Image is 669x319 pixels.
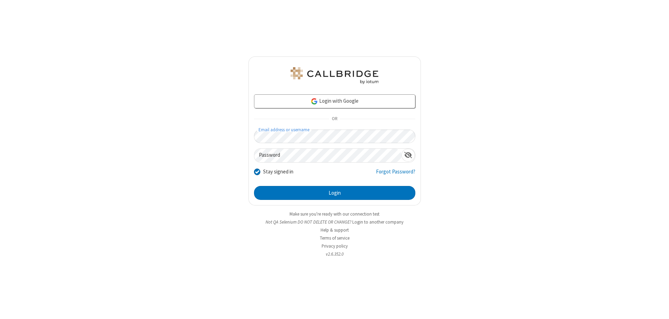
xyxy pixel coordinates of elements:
button: Login [254,186,415,200]
li: v2.6.352.0 [248,251,421,257]
img: google-icon.png [310,98,318,105]
button: Login to another company [352,219,403,225]
a: Help & support [321,227,349,233]
a: Forgot Password? [376,168,415,181]
a: Make sure you're ready with our connection test [290,211,379,217]
span: OR [329,114,340,124]
a: Terms of service [320,235,349,241]
input: Email address or username [254,130,415,143]
a: Privacy policy [322,243,348,249]
label: Stay signed in [263,168,293,176]
img: QA Selenium DO NOT DELETE OR CHANGE [289,67,380,84]
div: Show password [401,149,415,162]
input: Password [254,149,401,162]
a: Login with Google [254,94,415,108]
li: Not QA Selenium DO NOT DELETE OR CHANGE? [248,219,421,225]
